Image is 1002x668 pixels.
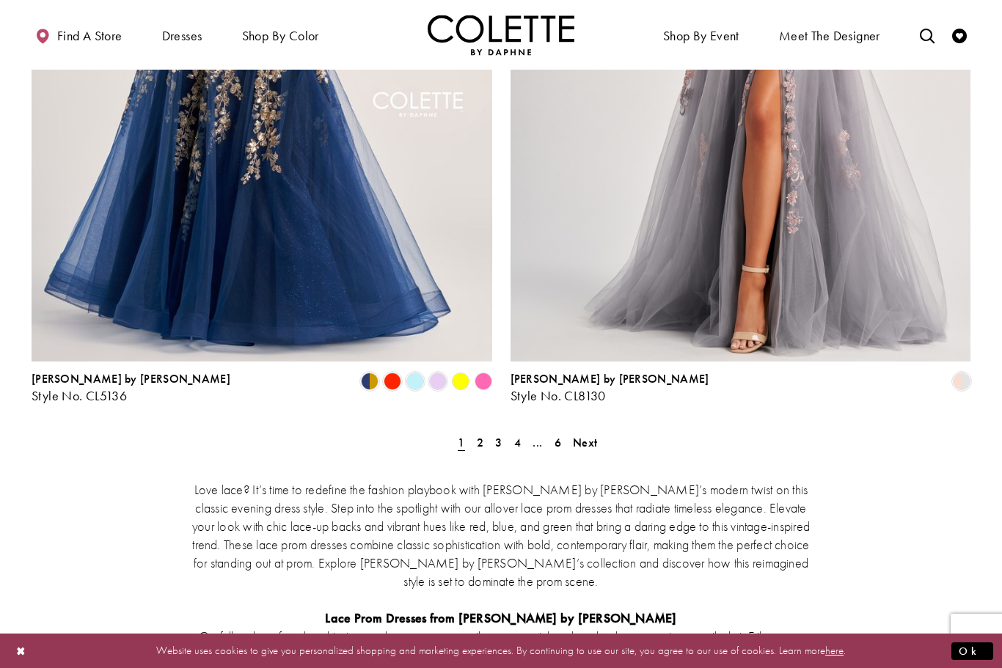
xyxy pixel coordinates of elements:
span: Find a store [57,29,122,43]
a: ... [528,432,546,453]
i: Lilac [429,372,447,390]
a: Page 2 [472,432,488,453]
span: 1 [458,435,464,450]
span: ... [533,435,542,450]
span: 6 [555,435,561,450]
span: Meet the designer [779,29,880,43]
a: Page 6 [550,432,566,453]
span: [PERSON_NAME] by [PERSON_NAME] [511,371,709,386]
span: Next [573,435,597,450]
span: 4 [514,435,521,450]
a: Page 3 [491,432,506,453]
span: Shop By Event [663,29,739,43]
i: Light Blue [406,372,424,390]
i: Navy Blue/Gold [361,372,379,390]
span: Style No. CL8130 [511,387,606,404]
span: 3 [495,435,502,450]
i: Pink [475,372,492,390]
a: here [825,643,844,658]
button: Submit Dialog [951,642,993,660]
a: Next Page [568,432,601,453]
span: Shop By Event [659,15,743,55]
img: Colette by Daphne [428,15,574,55]
span: Shop by color [242,29,319,43]
i: Platinum/Blush [953,372,970,390]
button: Close Dialog [9,638,34,664]
span: Dresses [158,15,206,55]
span: Shop by color [238,15,323,55]
a: Toggle search [916,15,938,55]
span: Style No. CL5136 [32,387,127,404]
a: Visit Home Page [428,15,574,55]
span: Current Page [453,432,469,453]
a: Page 4 [510,432,525,453]
a: Find a store [32,15,125,55]
p: Love lace? It’s time to redefine the fashion playbook with [PERSON_NAME] by [PERSON_NAME]’s moder... [189,480,813,590]
p: Website uses cookies to give you personalized shopping and marketing experiences. By continuing t... [106,641,896,661]
strong: Lace Prom Dresses from [PERSON_NAME] by [PERSON_NAME] [325,609,676,626]
span: 2 [477,435,483,450]
a: Check Wishlist [948,15,970,55]
i: Yellow [452,372,469,390]
i: Scarlet [384,372,401,390]
div: Colette by Daphne Style No. CL8130 [511,372,709,403]
div: Colette by Daphne Style No. CL5136 [32,372,230,403]
a: Meet the designer [775,15,884,55]
span: [PERSON_NAME] by [PERSON_NAME] [32,371,230,386]
span: Dresses [162,29,202,43]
